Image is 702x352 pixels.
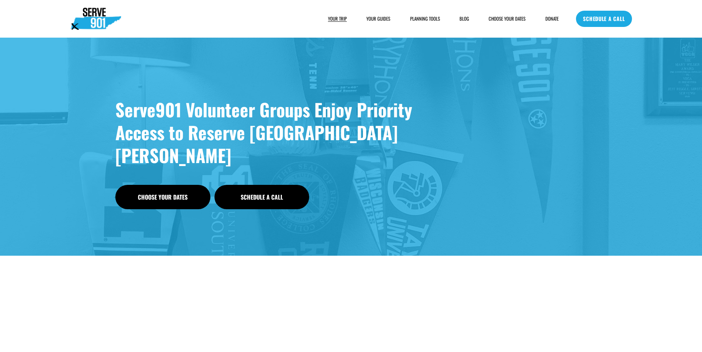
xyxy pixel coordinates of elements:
a: Schedule a Call [214,185,310,209]
img: Serve901 [70,8,121,30]
a: folder dropdown [328,15,347,23]
a: SCHEDULE A CALL [576,11,632,27]
a: BLOG [460,15,469,23]
span: YOUR TRIP [328,15,347,22]
a: DONATE [545,15,559,23]
strong: Serve901 Volunteer Groups Enjoy Priority Access to Reserve [GEOGRAPHIC_DATA][PERSON_NAME] [115,96,417,168]
a: YOUR GUIDES [366,15,390,23]
a: CHOOSE YOUR DATES [489,15,525,23]
span: PLANNING TOOLS [410,15,440,22]
a: folder dropdown [410,15,440,23]
a: Choose Your Dates [115,185,210,209]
